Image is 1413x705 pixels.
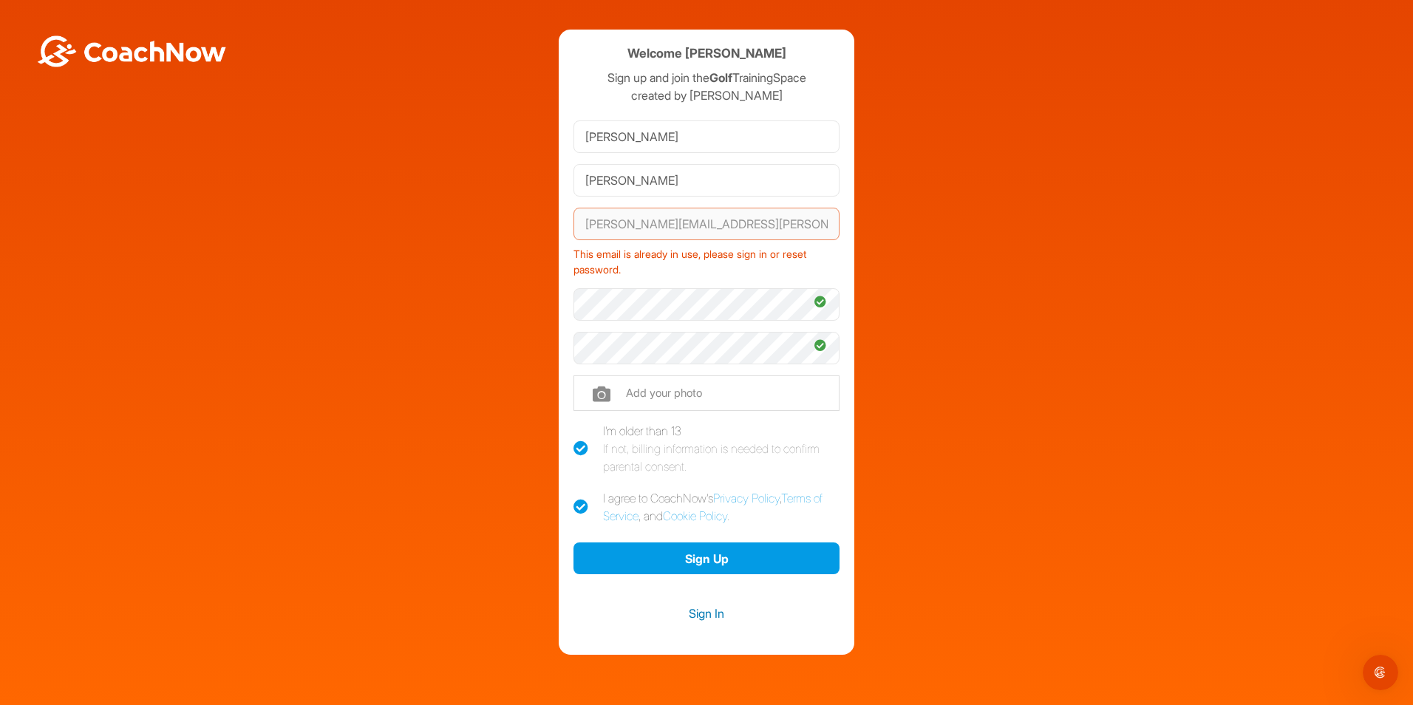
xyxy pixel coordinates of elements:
[35,35,228,67] img: BwLJSsUCoWCh5upNqxVrqldRgqLPVwmV24tXu5FoVAoFEpwwqQ3VIfuoInZCoVCoTD4vwADAC3ZFMkVEQFDAAAAAElFTkSuQmCC
[603,422,840,475] div: I'm older than 13
[627,44,786,63] h4: Welcome [PERSON_NAME]
[709,70,732,85] strong: Golf
[573,604,840,623] a: Sign In
[573,489,840,525] label: I agree to CoachNow's , , and .
[573,69,840,86] p: Sign up and join the TrainingSpace
[573,542,840,574] button: Sign Up
[573,120,840,153] input: First Name
[573,164,840,197] input: Last Name
[1363,655,1398,690] iframe: Intercom live chat
[713,491,780,505] a: Privacy Policy
[573,86,840,104] p: created by [PERSON_NAME]
[573,240,840,277] div: This email is already in use, please sign in or reset password.
[603,440,840,475] div: If not, billing information is needed to confirm parental consent.
[663,508,727,523] a: Cookie Policy
[573,208,840,240] input: Email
